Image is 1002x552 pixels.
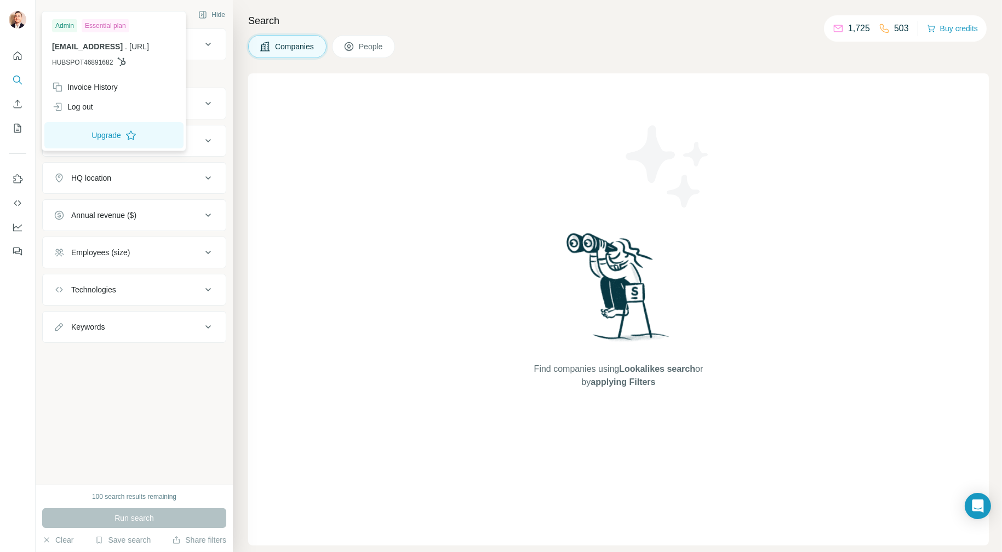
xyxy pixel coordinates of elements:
[562,230,675,352] img: Surfe Illustration - Woman searching with binoculars
[129,42,149,51] span: [URL]
[9,118,26,138] button: My lists
[9,11,26,28] img: Avatar
[275,41,315,52] span: Companies
[927,21,978,36] button: Buy credits
[52,82,118,93] div: Invoice History
[43,202,226,228] button: Annual revenue ($)
[359,41,384,52] span: People
[9,46,26,66] button: Quick start
[82,19,129,32] div: Essential plan
[92,492,176,502] div: 100 search results remaining
[619,364,695,373] span: Lookalikes search
[43,314,226,340] button: Keywords
[95,534,151,545] button: Save search
[71,247,130,258] div: Employees (size)
[894,22,909,35] p: 503
[42,10,77,20] div: New search
[42,534,73,545] button: Clear
[531,363,706,389] span: Find companies using or by
[9,242,26,261] button: Feedback
[9,193,26,213] button: Use Surfe API
[848,22,870,35] p: 1,725
[191,7,233,23] button: Hide
[71,173,111,183] div: HQ location
[619,117,717,216] img: Surfe Illustration - Stars
[52,19,77,32] div: Admin
[44,122,184,148] button: Upgrade
[52,42,123,51] span: [EMAIL_ADDRESS]
[9,70,26,90] button: Search
[9,94,26,114] button: Enrich CSV
[248,13,989,28] h4: Search
[71,284,116,295] div: Technologies
[9,169,26,189] button: Use Surfe on LinkedIn
[43,239,226,266] button: Employees (size)
[965,493,991,519] div: Open Intercom Messenger
[172,534,226,545] button: Share filters
[71,210,136,221] div: Annual revenue ($)
[52,101,93,112] div: Log out
[591,377,655,387] span: applying Filters
[125,42,127,51] span: .
[71,321,105,332] div: Keywords
[52,58,113,67] span: HUBSPOT46891682
[9,217,26,237] button: Dashboard
[43,277,226,303] button: Technologies
[43,165,226,191] button: HQ location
